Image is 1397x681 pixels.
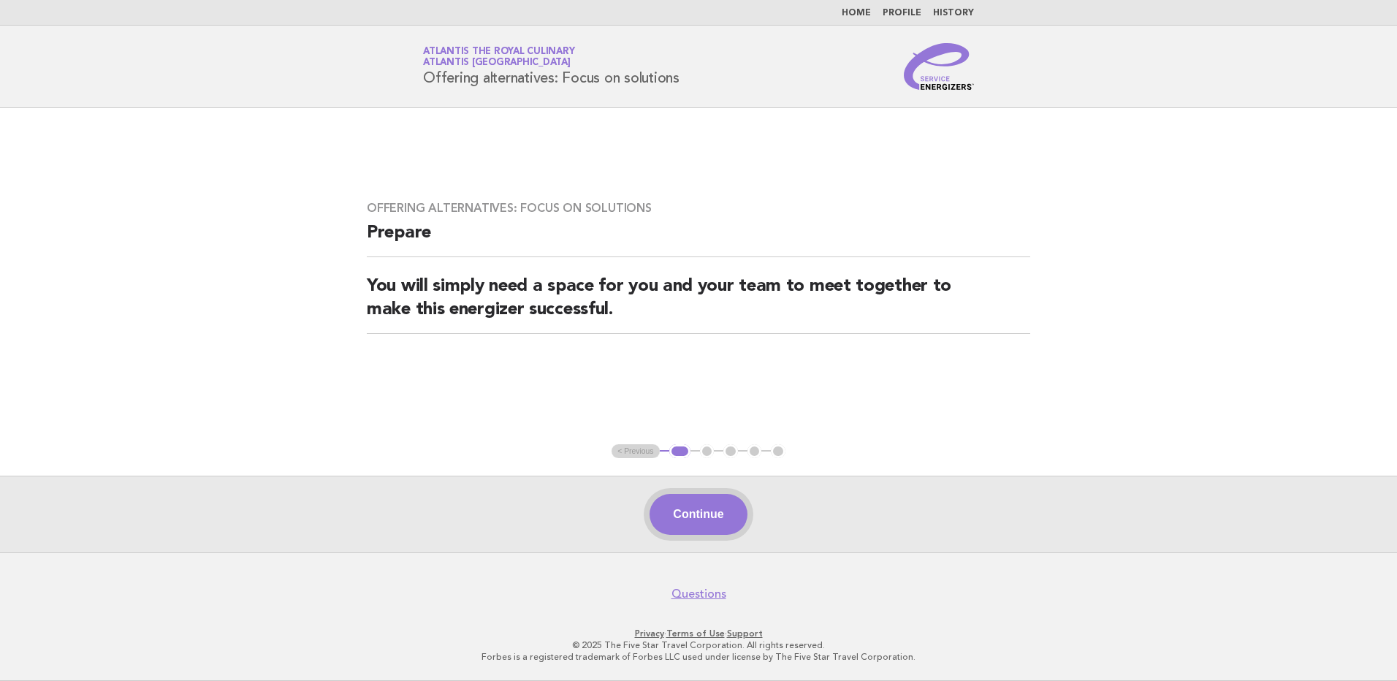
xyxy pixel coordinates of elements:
[251,639,1146,651] p: © 2025 The Five Star Travel Corporation. All rights reserved.
[635,628,664,639] a: Privacy
[666,628,725,639] a: Terms of Use
[904,43,974,90] img: Service Energizers
[650,494,747,535] button: Continue
[367,201,1030,216] h3: Offering alternatives: Focus on solutions
[671,587,726,601] a: Questions
[933,9,974,18] a: History
[727,628,763,639] a: Support
[423,58,571,68] span: Atlantis [GEOGRAPHIC_DATA]
[367,221,1030,257] h2: Prepare
[367,275,1030,334] h2: You will simply need a space for you and your team to meet together to make this energizer succes...
[423,47,574,67] a: Atlantis the Royal CulinaryAtlantis [GEOGRAPHIC_DATA]
[669,444,690,459] button: 1
[883,9,921,18] a: Profile
[842,9,871,18] a: Home
[251,628,1146,639] p: · ·
[251,651,1146,663] p: Forbes is a registered trademark of Forbes LLC used under license by The Five Star Travel Corpora...
[423,47,680,85] h1: Offering alternatives: Focus on solutions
